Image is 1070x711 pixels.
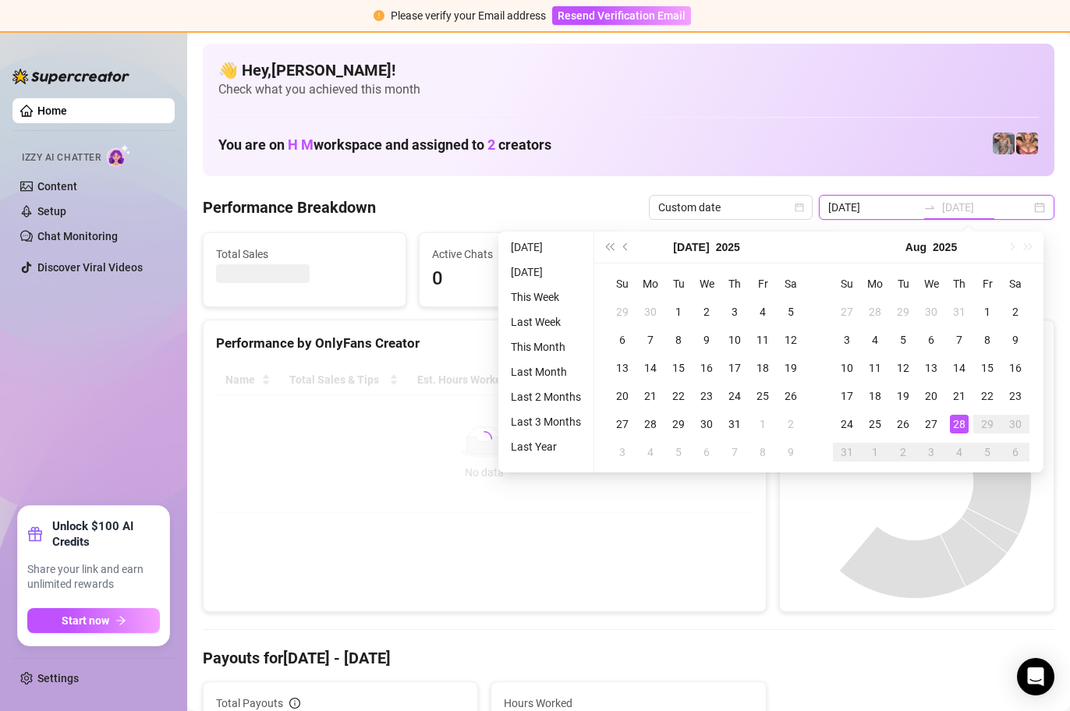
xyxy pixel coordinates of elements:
[749,438,777,466] td: 2025-08-08
[973,410,1001,438] td: 2025-08-29
[218,81,1039,98] span: Check what you achieved this month
[721,270,749,298] th: Th
[432,264,609,294] span: 0
[866,443,884,462] div: 1
[641,302,660,321] div: 30
[978,331,997,349] div: 8
[608,410,636,438] td: 2025-07-27
[866,302,884,321] div: 28
[669,387,688,405] div: 22
[777,382,805,410] td: 2025-07-26
[833,270,861,298] th: Su
[636,326,664,354] td: 2025-07-07
[861,438,889,466] td: 2025-09-01
[1016,133,1038,154] img: pennylondon
[973,326,1001,354] td: 2025-08-08
[861,382,889,410] td: 2025-08-18
[861,270,889,298] th: Mo
[1006,359,1025,377] div: 16
[37,180,77,193] a: Content
[781,387,800,405] div: 26
[777,354,805,382] td: 2025-07-19
[978,302,997,321] div: 1
[721,382,749,410] td: 2025-07-24
[636,298,664,326] td: 2025-06-30
[838,443,856,462] div: 31
[22,150,101,165] span: Izzy AI Chatter
[833,354,861,382] td: 2025-08-10
[781,302,800,321] div: 5
[950,331,969,349] div: 7
[693,438,721,466] td: 2025-08-06
[833,298,861,326] td: 2025-07-27
[636,354,664,382] td: 2025-07-14
[1006,302,1025,321] div: 2
[693,410,721,438] td: 2025-07-30
[923,201,936,214] span: to
[27,526,43,542] span: gift
[973,354,1001,382] td: 2025-08-15
[753,387,772,405] div: 25
[641,387,660,405] div: 21
[838,387,856,405] div: 17
[973,270,1001,298] th: Fr
[917,382,945,410] td: 2025-08-20
[505,288,587,306] li: This Week
[945,354,973,382] td: 2025-08-14
[1001,326,1029,354] td: 2025-08-09
[641,443,660,462] div: 4
[37,205,66,218] a: Setup
[861,298,889,326] td: 2025-07-28
[613,443,632,462] div: 3
[889,326,917,354] td: 2025-08-05
[636,382,664,410] td: 2025-07-21
[218,59,1039,81] h4: 👋 Hey, [PERSON_NAME] !
[608,270,636,298] th: Su
[777,326,805,354] td: 2025-07-12
[725,387,744,405] div: 24
[950,443,969,462] div: 4
[917,438,945,466] td: 2025-09-03
[608,382,636,410] td: 2025-07-20
[641,359,660,377] div: 14
[1006,443,1025,462] div: 6
[781,415,800,433] div: 2
[664,354,693,382] td: 2025-07-15
[933,232,957,263] button: Choose a year
[861,326,889,354] td: 2025-08-04
[725,302,744,321] div: 3
[1006,331,1025,349] div: 9
[669,331,688,349] div: 8
[777,298,805,326] td: 2025-07-05
[749,270,777,298] th: Fr
[697,443,716,462] div: 6
[838,302,856,321] div: 27
[673,232,709,263] button: Choose a month
[993,133,1015,154] img: pennylondonvip
[749,382,777,410] td: 2025-07-25
[37,230,118,242] a: Chat Monitoring
[505,363,587,381] li: Last Month
[613,302,632,321] div: 29
[601,232,618,263] button: Last year (Control + left)
[697,302,716,321] div: 2
[669,302,688,321] div: 1
[505,387,587,406] li: Last 2 Months
[1001,438,1029,466] td: 2025-09-06
[833,438,861,466] td: 2025-08-31
[866,359,884,377] div: 11
[894,359,912,377] div: 12
[942,199,1031,216] input: End date
[777,438,805,466] td: 2025-08-09
[1001,298,1029,326] td: 2025-08-02
[1001,270,1029,298] th: Sa
[889,298,917,326] td: 2025-07-29
[950,302,969,321] div: 31
[505,238,587,256] li: [DATE]
[664,270,693,298] th: Tu
[861,354,889,382] td: 2025-08-11
[777,270,805,298] th: Sa
[432,246,609,263] span: Active Chats
[923,201,936,214] span: swap-right
[374,10,384,21] span: exclamation-circle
